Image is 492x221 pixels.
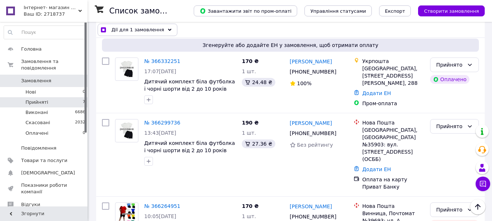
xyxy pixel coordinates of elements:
a: Додати ЕН [362,90,391,96]
div: Прийнято [436,122,464,130]
a: [PERSON_NAME] [290,119,332,127]
span: 10:05[DATE] [144,213,176,219]
div: [PHONE_NUMBER] [288,128,338,138]
span: Управління статусами [310,8,366,14]
span: Скасовані [25,119,50,126]
span: Без рейтингу [297,142,333,148]
span: 17:07[DATE] [144,68,176,74]
span: 0 [83,130,85,137]
span: Товари та послуги [21,157,67,164]
span: Створити замовлення [424,8,479,14]
div: [GEOGRAPHIC_DATA], [STREET_ADDRESS] [PERSON_NAME], 288 [362,65,424,87]
img: Фото товару [118,58,136,80]
div: 24.48 ₴ [242,78,275,87]
h1: Список замовлень [109,7,183,15]
a: Дитячий комплект біла футболка і чорні шорти від 2 до 10 років 26(86/92) [144,79,235,99]
span: 6686 [75,109,85,116]
a: Створити замовлення [411,8,485,13]
span: 190 ₴ [242,120,259,126]
button: Створити замовлення [418,5,485,16]
span: Експорт [385,8,405,14]
div: Прийнято [436,206,464,214]
a: Дитячий комплект біла футболка і чорні шорти від 2 до 10 років 28(98/104) [144,140,235,161]
span: Завантажити звіт по пром-оплаті [200,8,291,14]
span: 1 шт. [242,130,256,136]
span: Оплачені [25,130,48,137]
span: 1 шт. [242,68,256,74]
a: [PERSON_NAME] [290,58,332,65]
span: [DEMOGRAPHIC_DATA] [21,170,75,176]
a: [PERSON_NAME] [290,203,332,210]
div: Пром-оплата [362,100,424,107]
a: Фото товару [115,58,138,81]
div: Ваш ID: 2718737 [24,11,87,17]
span: 1 шт. [242,213,256,219]
span: Головна [21,46,42,52]
a: № 366299736 [144,120,180,126]
span: 170 ₴ [242,203,259,209]
div: Нова Пошта [362,202,424,210]
span: Дії для 1 замовлення [111,26,164,33]
div: Укрпошта [362,58,424,65]
span: Відгуки [21,201,40,208]
div: Прийнято [436,61,464,69]
a: Додати ЕН [362,166,391,172]
button: Чат з покупцем [476,177,490,191]
span: Інтернет- магазин дитячого одягу Odejdaopt.in.ua -- "ФутболкаShop" [24,4,78,11]
a: № 366332251 [144,58,180,64]
span: Згенеруйте або додайте ЕН у замовлення, щоб отримати оплату [105,42,476,49]
span: 13:43[DATE] [144,130,176,136]
span: Замовлення [21,78,51,84]
span: 0 [83,89,85,95]
span: Повідомлення [21,145,56,151]
span: Виконані [25,109,48,116]
span: Замовлення та повідомлення [21,58,87,71]
div: 27.36 ₴ [242,139,275,148]
span: 100% [297,80,312,86]
div: Оплачено [430,75,469,84]
div: [PHONE_NUMBER] [288,67,338,77]
span: 2032 [75,119,85,126]
input: Пошук [4,26,86,39]
img: Фото товару [118,119,136,142]
span: 7 [83,99,85,106]
div: [GEOGRAPHIC_DATA], [GEOGRAPHIC_DATA] №35903: вул. [STREET_ADDRESS] (ОСББ) [362,126,424,163]
button: Експорт [379,5,411,16]
div: Оплата на карту Приват Банку [362,176,424,190]
button: Наверх [470,199,485,214]
span: Показники роботи компанії [21,182,67,195]
span: 170 ₴ [242,58,259,64]
a: Фото товару [115,119,138,142]
span: Прийняті [25,99,48,106]
button: Завантажити звіт по пром-оплаті [194,5,297,16]
span: Нові [25,89,36,95]
a: № 366264951 [144,203,180,209]
button: Управління статусами [304,5,372,16]
div: Нова Пошта [362,119,424,126]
